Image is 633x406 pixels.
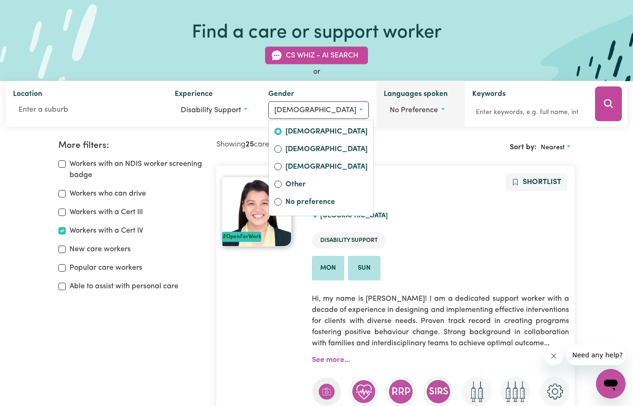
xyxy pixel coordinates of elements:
[285,161,367,174] label: [DEMOGRAPHIC_DATA]
[510,144,537,151] span: Sort by:
[348,256,380,281] li: Available on Sun
[222,232,261,242] div: #OpenForWork
[312,232,386,248] li: Disability Support
[567,345,626,365] iframe: Message from company
[70,225,143,236] label: Workers with a Cert IV
[523,178,561,186] span: Shortlist
[246,141,254,148] b: 25
[70,281,178,292] label: Able to assist with personal care
[13,101,160,118] input: Enter a suburb
[285,144,367,157] label: [DEMOGRAPHIC_DATA]
[175,101,253,119] button: Worker experience options
[472,89,506,101] label: Keywords
[70,207,143,218] label: Workers with a Cert III
[285,197,367,209] label: No preference
[544,347,563,365] iframe: Close message
[181,107,241,114] span: Disability support
[13,89,42,101] label: Location
[58,140,206,151] h2: More filters:
[175,89,213,101] label: Experience
[268,89,294,101] label: Gender
[312,356,350,364] a: See more...
[595,87,622,121] button: Search
[70,188,146,199] label: Workers who can drive
[596,369,626,399] iframe: Button to launch messaging window
[506,173,567,191] button: Add to shortlist
[265,47,368,64] button: CS Whiz - AI Search
[222,177,291,247] img: View Alyssa's profile
[285,179,367,192] label: Other
[274,107,356,114] span: [DEMOGRAPHIC_DATA]
[537,140,575,155] button: Sort search results
[222,177,300,247] a: Alyssa#OpenForWork
[285,126,367,139] label: [DEMOGRAPHIC_DATA]
[268,101,369,119] button: Worker gender preference
[216,140,395,149] h2: Showing care workers
[6,66,627,77] div: or
[192,22,442,44] h1: Find a care or support worker
[386,377,416,406] img: CS Academy: Regulated Restrictive Practices course completed
[312,256,344,281] li: Available on Mon
[70,262,142,273] label: Popular care workers
[384,89,448,101] label: Languages spoken
[384,101,457,119] button: Worker language preferences
[268,120,373,216] div: Worker gender preference
[70,159,206,181] label: Workers with an NDIS worker screening badge
[390,107,438,114] span: No preference
[70,244,131,255] label: New care workers
[312,288,570,355] p: Hi, my name is [PERSON_NAME]! I am a dedicated support worker with a decade of experience in desi...
[541,144,565,151] span: Nearest
[472,105,582,120] input: Enter keywords, e.g. full name, interests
